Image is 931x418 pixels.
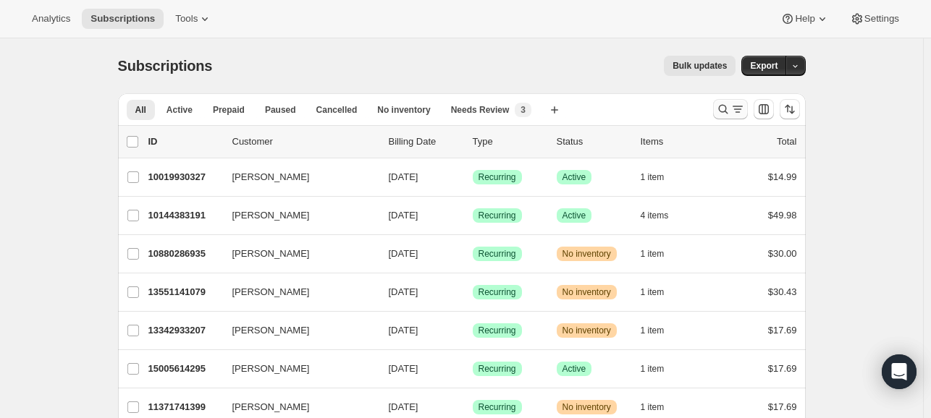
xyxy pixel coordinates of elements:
button: Export [741,56,786,76]
button: Sort the results [780,99,800,119]
span: [DATE] [389,248,418,259]
button: Bulk updates [664,56,736,76]
p: 11371741399 [148,400,221,414]
button: Create new view [543,100,566,120]
button: 1 item [641,397,681,417]
span: Active [563,210,586,221]
span: Recurring [479,286,516,298]
span: Needs Review [451,104,510,116]
button: [PERSON_NAME] [224,357,368,380]
span: $17.69 [768,325,797,336]
button: Search and filter results [713,99,748,119]
button: 1 item [641,282,681,302]
span: Help [795,13,814,25]
span: Export [750,60,778,72]
button: 4 items [641,205,685,226]
span: Active [167,104,193,116]
span: All [135,104,146,116]
span: No inventory [563,286,611,298]
p: 10144383191 [148,208,221,223]
span: Recurring [479,171,516,183]
span: [PERSON_NAME] [232,400,310,414]
span: [DATE] [389,171,418,182]
span: Recurring [479,325,516,336]
span: 4 items [641,210,669,221]
span: [PERSON_NAME] [232,362,310,376]
span: 1 item [641,248,665,260]
div: 11371741399[PERSON_NAME][DATE]SuccessRecurringWarningNo inventory1 item$17.69 [148,397,797,417]
p: 13551141079 [148,285,221,299]
span: [DATE] [389,210,418,221]
button: 1 item [641,320,681,341]
span: 1 item [641,286,665,298]
span: [PERSON_NAME] [232,170,310,184]
p: Billing Date [389,135,461,149]
span: 1 item [641,363,665,375]
button: 1 item [641,359,681,379]
span: $14.99 [768,171,797,182]
span: No inventory [563,325,611,336]
div: Type [473,135,545,149]
button: Subscriptions [82,9,164,29]
div: Items [641,135,713,149]
span: No inventory [563,401,611,413]
button: [PERSON_NAME] [224,281,368,304]
span: 1 item [641,401,665,413]
span: [DATE] [389,325,418,336]
span: [PERSON_NAME] [232,208,310,223]
span: Bulk updates [673,60,727,72]
span: Active [563,171,586,183]
p: Customer [232,135,377,149]
p: Status [557,135,629,149]
span: Recurring [479,401,516,413]
button: 1 item [641,167,681,187]
p: 10880286935 [148,247,221,261]
span: Settings [864,13,899,25]
span: $17.69 [768,401,797,412]
span: $30.00 [768,248,797,259]
button: 1 item [641,244,681,264]
span: Cancelled [316,104,358,116]
button: [PERSON_NAME] [224,204,368,227]
span: $30.43 [768,286,797,297]
span: 1 item [641,325,665,336]
span: Paused [265,104,296,116]
span: [DATE] [389,286,418,297]
span: Prepaid [213,104,245,116]
span: Subscriptions [118,58,213,74]
div: 10019930327[PERSON_NAME][DATE]SuccessRecurringSuccessActive1 item$14.99 [148,167,797,187]
span: No inventory [377,104,430,116]
span: [PERSON_NAME] [232,247,310,261]
button: Analytics [23,9,79,29]
div: Open Intercom Messenger [882,354,917,389]
button: Settings [841,9,908,29]
p: 10019930327 [148,170,221,184]
p: ID [148,135,221,149]
span: Recurring [479,248,516,260]
div: 15005614295[PERSON_NAME][DATE]SuccessRecurringSuccessActive1 item$17.69 [148,359,797,379]
button: [PERSON_NAME] [224,319,368,342]
p: 15005614295 [148,362,221,376]
span: Recurring [479,210,516,221]
button: [PERSON_NAME] [224,166,368,189]
button: Customize table column order and visibility [754,99,774,119]
div: IDCustomerBilling DateTypeStatusItemsTotal [148,135,797,149]
div: 13551141079[PERSON_NAME][DATE]SuccessRecurringWarningNo inventory1 item$30.43 [148,282,797,302]
div: 13342933207[PERSON_NAME][DATE]SuccessRecurringWarningNo inventory1 item$17.69 [148,320,797,341]
span: $17.69 [768,363,797,374]
button: Tools [167,9,221,29]
span: [DATE] [389,401,418,412]
span: Active [563,363,586,375]
span: No inventory [563,248,611,260]
span: $49.98 [768,210,797,221]
div: 10880286935[PERSON_NAME][DATE]SuccessRecurringWarningNo inventory1 item$30.00 [148,244,797,264]
span: [PERSON_NAME] [232,323,310,338]
span: 3 [521,104,526,116]
span: Analytics [32,13,70,25]
button: Help [772,9,838,29]
span: Subscriptions [90,13,155,25]
span: 1 item [641,171,665,183]
p: 13342933207 [148,323,221,338]
p: Total [777,135,796,149]
span: [DATE] [389,363,418,374]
